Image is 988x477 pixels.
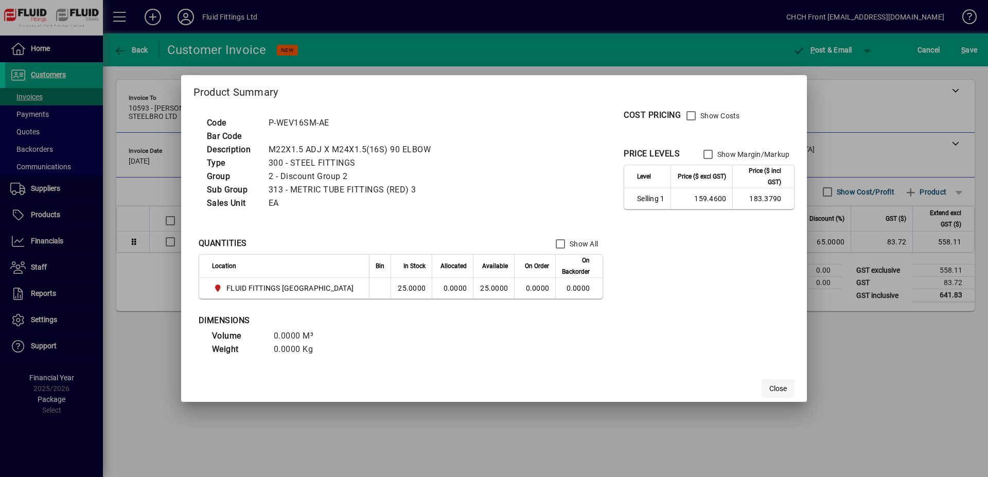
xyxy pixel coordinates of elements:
td: 183.3790 [732,188,794,209]
span: Level [637,171,651,182]
td: 159.4600 [671,188,732,209]
td: 300 - STEEL FITTINGS [263,156,444,170]
div: QUANTITIES [199,237,247,250]
td: Type [202,156,263,170]
label: Show Costs [698,111,740,121]
td: 25.0000 [473,278,514,298]
span: In Stock [403,260,426,272]
td: EA [263,197,444,210]
span: Location [212,260,236,272]
span: Bin [376,260,384,272]
span: On Backorder [562,255,590,277]
td: 0.0000 M³ [269,329,330,343]
td: 0.0000 Kg [269,343,330,356]
span: Price ($ incl GST) [739,165,781,188]
td: Volume [207,329,269,343]
td: Code [202,116,263,130]
label: Show Margin/Markup [715,149,790,160]
span: Selling 1 [637,193,664,204]
td: 2 - Discount Group 2 [263,170,444,183]
div: COST PRICING [624,109,681,121]
button: Close [762,379,795,398]
span: Close [769,383,787,394]
div: DIMENSIONS [199,314,456,327]
td: P-WEV16SM-AE [263,116,444,130]
td: M22X1.5 ADJ X M24X1.5(16S) 90 ELBOW [263,143,444,156]
td: Sales Unit [202,197,263,210]
div: PRICE LEVELS [624,148,680,160]
td: Weight [207,343,269,356]
td: Sub Group [202,183,263,197]
span: 0.0000 [526,284,550,292]
td: Bar Code [202,130,263,143]
span: On Order [525,260,549,272]
td: 0.0000 [555,278,603,298]
span: Available [482,260,508,272]
td: 313 - METRIC TUBE FITTINGS (RED) 3 [263,183,444,197]
td: Group [202,170,263,183]
h2: Product Summary [181,75,807,105]
span: Price ($ excl GST) [678,171,726,182]
td: 0.0000 [432,278,473,298]
td: 25.0000 [391,278,432,298]
td: Description [202,143,263,156]
span: FLUID FITTINGS CHRISTCHURCH [212,282,358,294]
span: Allocated [440,260,467,272]
span: FLUID FITTINGS [GEOGRAPHIC_DATA] [226,283,354,293]
label: Show All [568,239,598,249]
